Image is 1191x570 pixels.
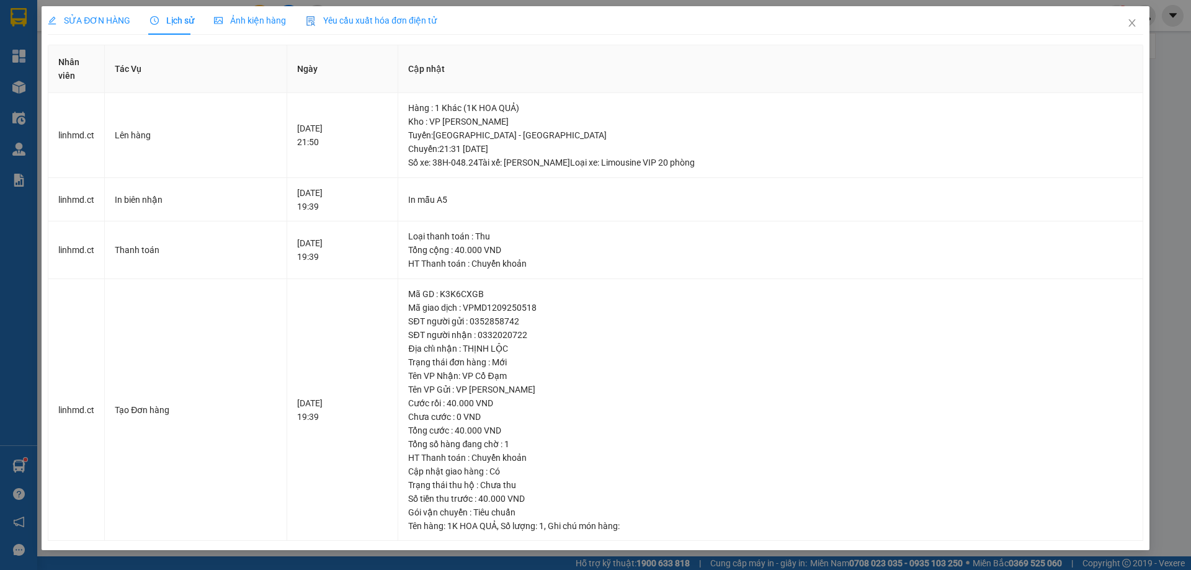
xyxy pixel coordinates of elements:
div: Trạng thái thu hộ : Chưa thu [408,478,1132,492]
div: Tên VP Nhận: VP Cổ Đạm [408,369,1132,383]
div: Tên VP Gửi : VP [PERSON_NAME] [408,383,1132,396]
span: close [1127,18,1137,28]
div: In mẫu A5 [408,193,1132,207]
div: Tổng cộng : 40.000 VND [408,243,1132,257]
div: [DATE] 19:39 [297,396,388,424]
div: Gói vận chuyển : Tiêu chuẩn [408,505,1132,519]
th: Ngày [287,45,398,93]
div: HT Thanh toán : Chuyển khoản [408,257,1132,270]
div: Địa chỉ nhận : THỊNH LỘC [408,342,1132,355]
img: icon [306,16,316,26]
span: picture [214,16,223,25]
span: 1 [539,521,544,531]
div: Số tiền thu trước : 40.000 VND [408,492,1132,505]
span: edit [48,16,56,25]
div: Thanh toán [115,243,277,257]
span: 1K HOA QUẢ [447,521,497,531]
div: Tổng cước : 40.000 VND [408,424,1132,437]
span: Lịch sử [150,16,194,25]
div: Cập nhật giao hàng : Có [408,465,1132,478]
div: Tạo Đơn hàng [115,403,277,417]
div: Tổng số hàng đang chờ : 1 [408,437,1132,451]
div: [DATE] 19:39 [297,186,388,213]
div: In biên nhận [115,193,277,207]
div: HT Thanh toán : Chuyển khoản [408,451,1132,465]
div: Kho : VP [PERSON_NAME] [408,115,1132,128]
div: Lên hàng [115,128,277,142]
div: Trạng thái đơn hàng : Mới [408,355,1132,369]
div: Tuyến : [GEOGRAPHIC_DATA] - [GEOGRAPHIC_DATA] Chuyến: 21:31 [DATE] Số xe: 38H-048.24 Tài xế: [PER... [408,128,1132,169]
th: Cập nhật [398,45,1143,93]
div: [DATE] 19:39 [297,236,388,264]
span: clock-circle [150,16,159,25]
div: Mã GD : K3K6CXGB [408,287,1132,301]
div: Loại thanh toán : Thu [408,229,1132,243]
div: Tên hàng: , Số lượng: , Ghi chú món hàng: [408,519,1132,533]
td: linhmd.ct [48,221,105,279]
span: Yêu cầu xuất hóa đơn điện tử [306,16,437,25]
div: Cước rồi : 40.000 VND [408,396,1132,410]
div: Mã giao dịch : VPMD1209250518 [408,301,1132,314]
td: linhmd.ct [48,279,105,541]
th: Nhân viên [48,45,105,93]
div: SĐT người nhận : 0332020722 [408,328,1132,342]
th: Tác Vụ [105,45,287,93]
div: Chưa cước : 0 VND [408,410,1132,424]
td: linhmd.ct [48,178,105,222]
div: SĐT người gửi : 0352858742 [408,314,1132,328]
div: Hàng : 1 Khác (1K HOA QUẢ) [408,101,1132,115]
span: Ảnh kiện hàng [214,16,286,25]
button: Close [1115,6,1149,41]
span: SỬA ĐƠN HÀNG [48,16,130,25]
td: linhmd.ct [48,93,105,178]
div: [DATE] 21:50 [297,122,388,149]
